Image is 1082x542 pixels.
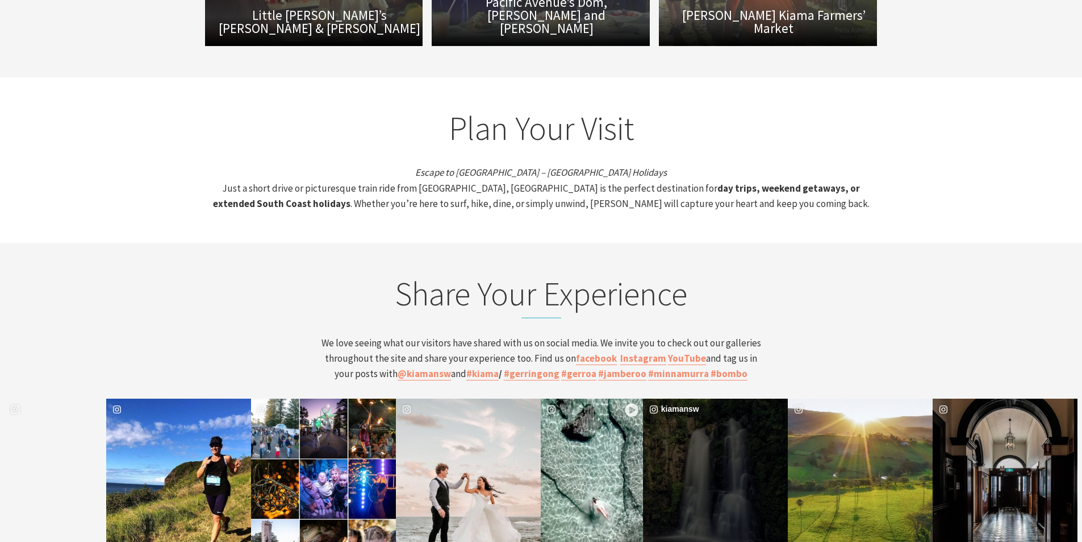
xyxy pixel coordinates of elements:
a: facebook [576,352,617,365]
em: Escape to [GEOGRAPHIC_DATA] – [GEOGRAPHIC_DATA] Holidays [415,166,667,179]
a: #gerroa [561,367,596,380]
svg: instagram icon [937,403,950,416]
a: #bombo [711,367,747,380]
a: #jamberoo [598,367,646,380]
span: [PERSON_NAME] Kiama Farmers’ Market [670,9,877,35]
a: #gerringong [504,367,559,380]
svg: play icon [625,403,638,417]
strong: / [466,367,502,380]
a: Instagram [620,352,666,365]
span: kiamansw [661,404,778,413]
strong: day trips, weekend getaways, or extended South Coast holidays [213,182,860,210]
svg: instagram icon [111,403,123,416]
svg: instagram icon [647,403,660,416]
svg: instagram icon [256,403,268,416]
svg: instagram icon [400,403,413,416]
a: #minnamurra [648,367,709,380]
a: #kiama [466,367,499,380]
svg: instagram icon [545,403,558,416]
h2: Plan Your Visit [205,109,878,148]
p: Just a short drive or picturesque train ride from [GEOGRAPHIC_DATA], [GEOGRAPHIC_DATA] is the per... [205,165,878,212]
span: Little [PERSON_NAME]’s [PERSON_NAME] & [PERSON_NAME] [216,9,423,35]
svg: instagram icon [9,403,22,416]
span: We love seeing what our visitors have shared with us on social media. We invite you to check out ... [321,337,761,380]
h2: Share Your Experience [319,274,764,318]
a: @kiamansw [398,367,451,380]
a: YouTube [668,352,706,365]
svg: instagram icon [792,403,805,416]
